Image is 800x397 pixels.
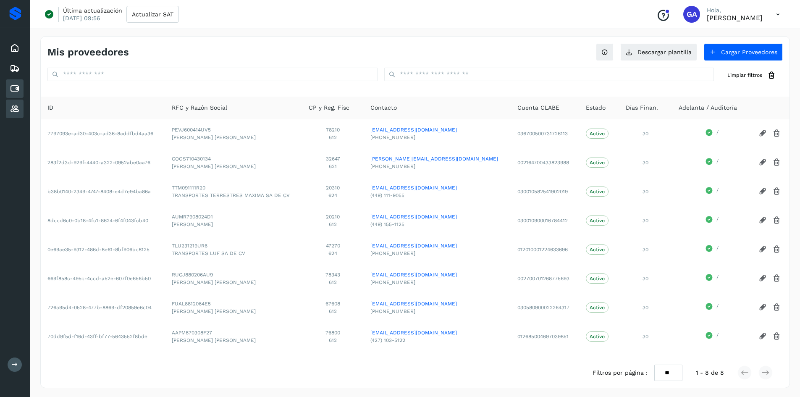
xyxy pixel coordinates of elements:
[41,264,165,293] td: 669f858c-495c-4ccd-a52e-607f0e656b50
[41,206,165,235] td: 8dccd6c0-0b18-4fc1-8624-6f4f043fcb40
[41,235,165,264] td: 0e69ae35-9312-486d-8e61-8bf906bc8125
[63,7,122,14] p: Última actualización
[511,264,579,293] td: 002700701268775693
[370,271,504,279] a: [EMAIL_ADDRESS][DOMAIN_NAME]
[679,187,745,197] div: /
[370,155,504,163] a: [PERSON_NAME][EMAIL_ADDRESS][DOMAIN_NAME]
[172,221,295,228] span: [PERSON_NAME]
[309,242,357,250] span: 47270
[590,247,605,252] p: Activo
[590,189,605,195] p: Activo
[41,322,165,351] td: 70dd9f5d-f16d-43ff-bf77-5643552f8bde
[370,184,504,192] a: [EMAIL_ADDRESS][DOMAIN_NAME]
[679,245,745,255] div: /
[172,213,295,221] span: AUMR7908024D1
[707,14,763,22] p: GERARDO AMADOR
[309,134,357,141] span: 612
[704,43,783,61] button: Cargar Proveedores
[511,206,579,235] td: 030010900016784412
[370,221,504,228] span: (449) 155-1125
[63,14,100,22] p: [DATE] 09:56
[41,177,165,206] td: b38b0140-2349-4747-8408-e4d7e94ba86a
[370,337,504,344] span: (427) 103-5122
[172,134,295,141] span: [PERSON_NAME] [PERSON_NAME]
[172,192,295,199] span: TRANSPORTES TERRESTRES MAXIMA SA DE CV
[370,213,504,221] a: [EMAIL_ADDRESS][DOMAIN_NAME]
[309,337,357,344] span: 612
[721,68,783,83] button: Limpiar filtros
[511,177,579,206] td: 030010582541902019
[643,305,648,310] span: 30
[309,300,357,308] span: 67608
[370,163,504,170] span: [PHONE_NUMBER]
[511,322,579,351] td: 012685004697039851
[696,368,724,377] span: 1 - 8 de 8
[370,329,504,337] a: [EMAIL_ADDRESS][DOMAIN_NAME]
[172,308,295,315] span: [PERSON_NAME] [PERSON_NAME]
[309,103,349,112] span: CP y Reg. Fisc
[47,46,129,58] h4: Mis proveedores
[309,163,357,170] span: 621
[511,293,579,322] td: 030580900022264317
[172,163,295,170] span: [PERSON_NAME] [PERSON_NAME]
[643,276,648,281] span: 30
[370,103,397,112] span: Contacto
[309,155,357,163] span: 32647
[6,59,24,78] div: Embarques
[172,155,295,163] span: COGS710430134
[370,242,504,250] a: [EMAIL_ADDRESS][DOMAIN_NAME]
[679,103,737,112] span: Adelanta / Auditoría
[132,11,173,17] span: Actualizar SAT
[626,103,658,112] span: Días Finan.
[679,216,745,226] div: /
[41,148,165,177] td: 283f2d3d-929f-4440-a322-0952abe0aa76
[679,273,745,284] div: /
[370,250,504,257] span: [PHONE_NUMBER]
[172,337,295,344] span: [PERSON_NAME] [PERSON_NAME]
[172,184,295,192] span: TTM091111R20
[47,103,53,112] span: ID
[41,293,165,322] td: 726a95d4-0528-477b-8869-df20859e6c04
[309,271,357,279] span: 78343
[511,119,579,148] td: 036700500731726113
[707,7,763,14] p: Hola,
[620,43,697,61] button: Descargar plantilla
[370,279,504,286] span: [PHONE_NUMBER]
[172,242,295,250] span: TLU231219UR6
[511,148,579,177] td: 002164700433823988
[41,119,165,148] td: 7797093e-ad30-403c-ad36-8addfbd4aa36
[172,279,295,286] span: [PERSON_NAME] [PERSON_NAME]
[643,131,648,137] span: 30
[679,158,745,168] div: /
[172,103,227,112] span: RFC y Razón Social
[679,331,745,342] div: /
[590,131,605,137] p: Activo
[590,276,605,281] p: Activo
[370,126,504,134] a: [EMAIL_ADDRESS][DOMAIN_NAME]
[643,218,648,223] span: 30
[309,308,357,315] span: 612
[6,100,24,118] div: Proveedores
[370,300,504,308] a: [EMAIL_ADDRESS][DOMAIN_NAME]
[517,103,559,112] span: Cuenta CLABE
[309,250,357,257] span: 624
[172,300,295,308] span: FUAL8812064E5
[586,103,606,112] span: Estado
[309,213,357,221] span: 20210
[511,235,579,264] td: 012010001224633696
[590,218,605,223] p: Activo
[727,71,762,79] span: Limpiar filtros
[6,39,24,58] div: Inicio
[309,126,357,134] span: 78210
[370,134,504,141] span: [PHONE_NUMBER]
[126,6,179,23] button: Actualizar SAT
[309,329,357,337] span: 76800
[643,247,648,252] span: 30
[590,160,605,166] p: Activo
[679,129,745,139] div: /
[6,79,24,98] div: Cuentas por pagar
[370,308,504,315] span: [PHONE_NUMBER]
[643,189,648,195] span: 30
[172,271,295,279] span: RUCJ880206AU9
